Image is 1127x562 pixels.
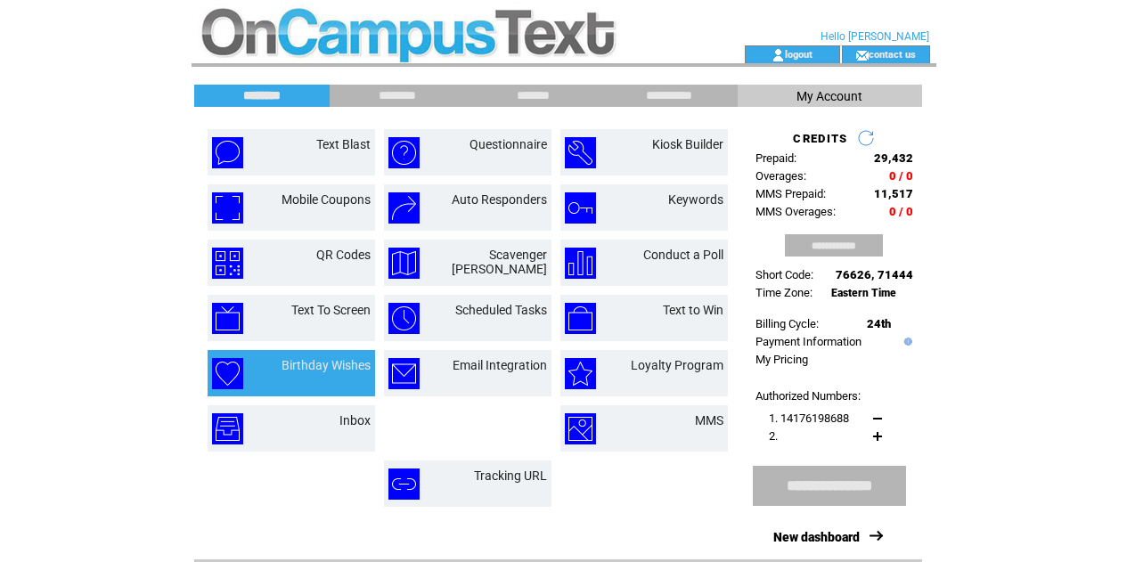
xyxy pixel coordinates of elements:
a: QR Codes [316,248,371,262]
img: conduct-a-poll.png [565,248,596,279]
a: Text To Screen [291,303,371,317]
img: mms.png [565,413,596,444]
img: auto-responders.png [388,192,420,224]
a: Auto Responders [452,192,547,207]
a: Loyalty Program [631,358,723,372]
img: birthday-wishes.png [212,358,243,389]
span: Billing Cycle: [755,317,819,330]
a: MMS [695,413,723,428]
span: 1. 14176198688 [769,411,849,425]
img: qr-codes.png [212,248,243,279]
span: Authorized Numbers: [755,389,861,403]
a: Birthday Wishes [282,358,371,372]
a: Mobile Coupons [282,192,371,207]
img: text-to-screen.png [212,303,243,334]
a: New dashboard [773,530,860,544]
a: logout [785,48,813,60]
img: contact_us_icon.gif [855,48,869,62]
span: CREDITS [793,132,847,145]
span: 11,517 [874,187,913,200]
a: Scheduled Tasks [455,303,547,317]
span: Short Code: [755,268,813,281]
a: Email Integration [453,358,547,372]
img: scheduled-tasks.png [388,303,420,334]
a: Payment Information [755,335,862,348]
span: Overages: [755,169,806,183]
span: MMS Overages: [755,205,836,218]
span: Eastern Time [831,287,896,299]
span: 76626, 71444 [836,268,913,281]
span: Time Zone: [755,286,813,299]
span: My Account [796,89,862,103]
img: inbox.png [212,413,243,444]
a: Scavenger [PERSON_NAME] [452,248,547,276]
img: account_icon.gif [772,48,785,62]
a: Text Blast [316,137,371,151]
span: 0 / 0 [889,205,913,218]
a: My Pricing [755,353,808,366]
span: 2. [769,429,778,443]
a: Text to Win [663,303,723,317]
img: help.gif [900,338,912,346]
span: 0 / 0 [889,169,913,183]
img: questionnaire.png [388,137,420,168]
span: 29,432 [874,151,913,165]
img: text-to-win.png [565,303,596,334]
img: loyalty-program.png [565,358,596,389]
img: email-integration.png [388,358,420,389]
img: scavenger-hunt.png [388,248,420,279]
a: Tracking URL [474,468,547,483]
span: MMS Prepaid: [755,187,826,200]
span: Hello [PERSON_NAME] [821,30,929,43]
img: keywords.png [565,192,596,224]
img: text-blast.png [212,137,243,168]
img: kiosk-builder.png [565,137,596,168]
a: Inbox [339,413,371,428]
img: mobile-coupons.png [212,192,243,224]
a: Conduct a Poll [643,248,723,262]
a: Kiosk Builder [652,137,723,151]
span: Prepaid: [755,151,796,165]
a: contact us [869,48,916,60]
img: tracking-url.png [388,468,420,500]
a: Keywords [668,192,723,207]
a: Questionnaire [470,137,547,151]
span: 24th [867,317,891,330]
